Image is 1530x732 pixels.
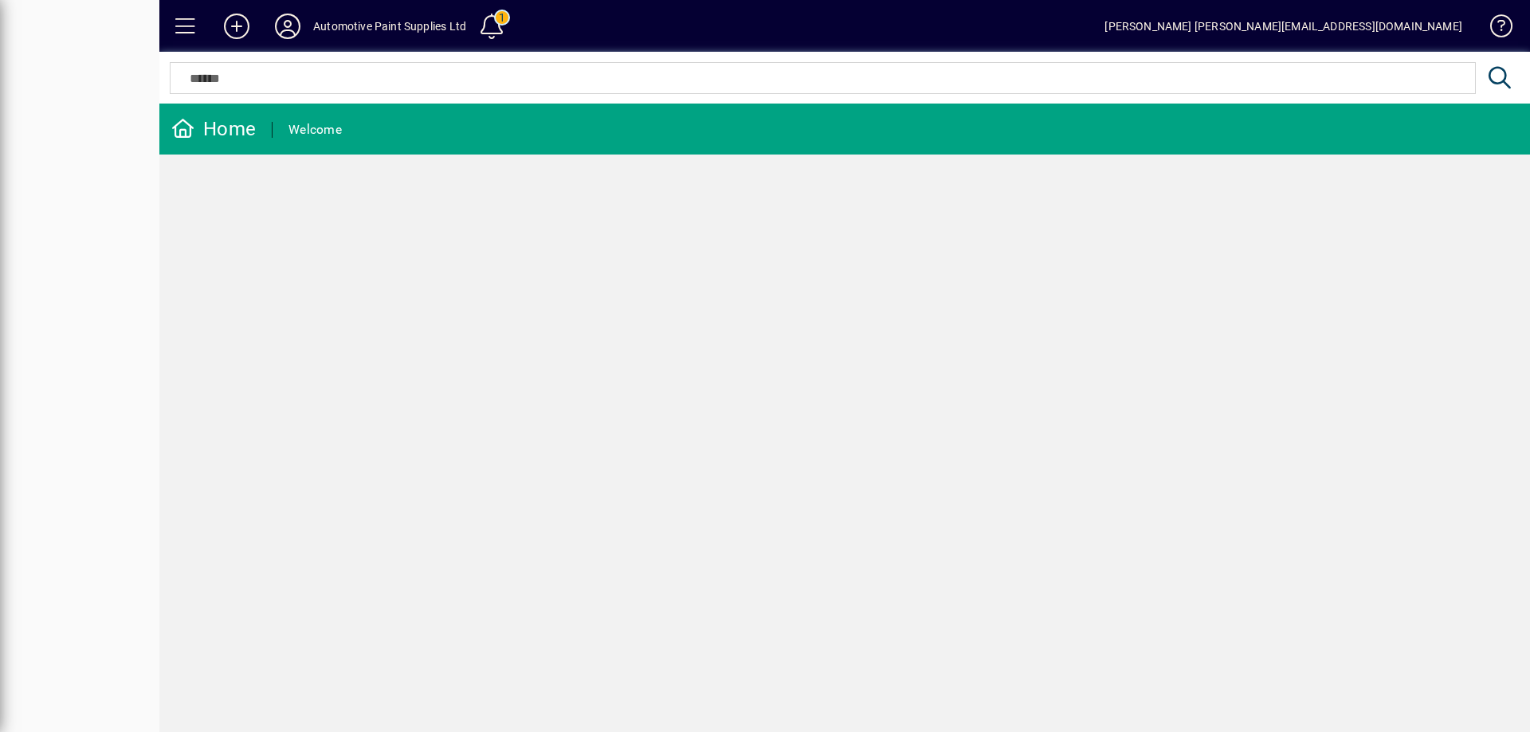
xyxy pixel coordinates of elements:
div: [PERSON_NAME] [PERSON_NAME][EMAIL_ADDRESS][DOMAIN_NAME] [1104,14,1462,39]
a: Knowledge Base [1478,3,1510,55]
div: Automotive Paint Supplies Ltd [313,14,466,39]
button: Profile [262,12,313,41]
button: Add [211,12,262,41]
div: Home [171,116,256,142]
div: Welcome [288,117,342,143]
